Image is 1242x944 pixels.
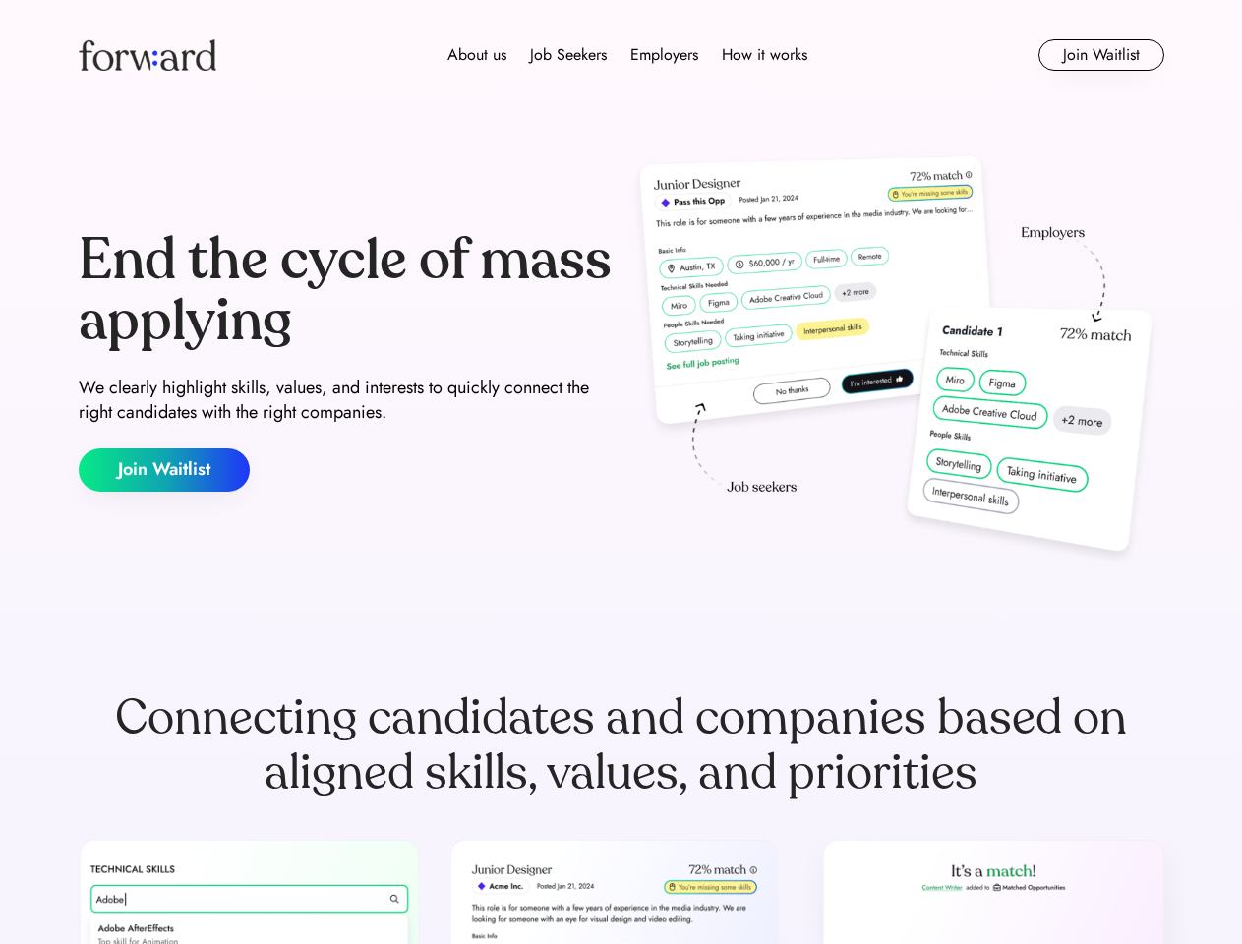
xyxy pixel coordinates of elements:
div: Connecting candidates and companies based on aligned skills, values, and priorities [79,690,1164,800]
img: Forward logo [79,39,216,71]
img: hero-image.png [629,149,1164,572]
div: End the cycle of mass applying [79,230,614,351]
div: Employers [630,43,698,67]
div: Job Seekers [530,43,607,67]
div: About us [447,43,506,67]
button: Join Waitlist [1038,39,1164,71]
div: How it works [722,43,807,67]
button: Join Waitlist [79,448,250,492]
div: We clearly highlight skills, values, and interests to quickly connect the right candidates with t... [79,376,614,425]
